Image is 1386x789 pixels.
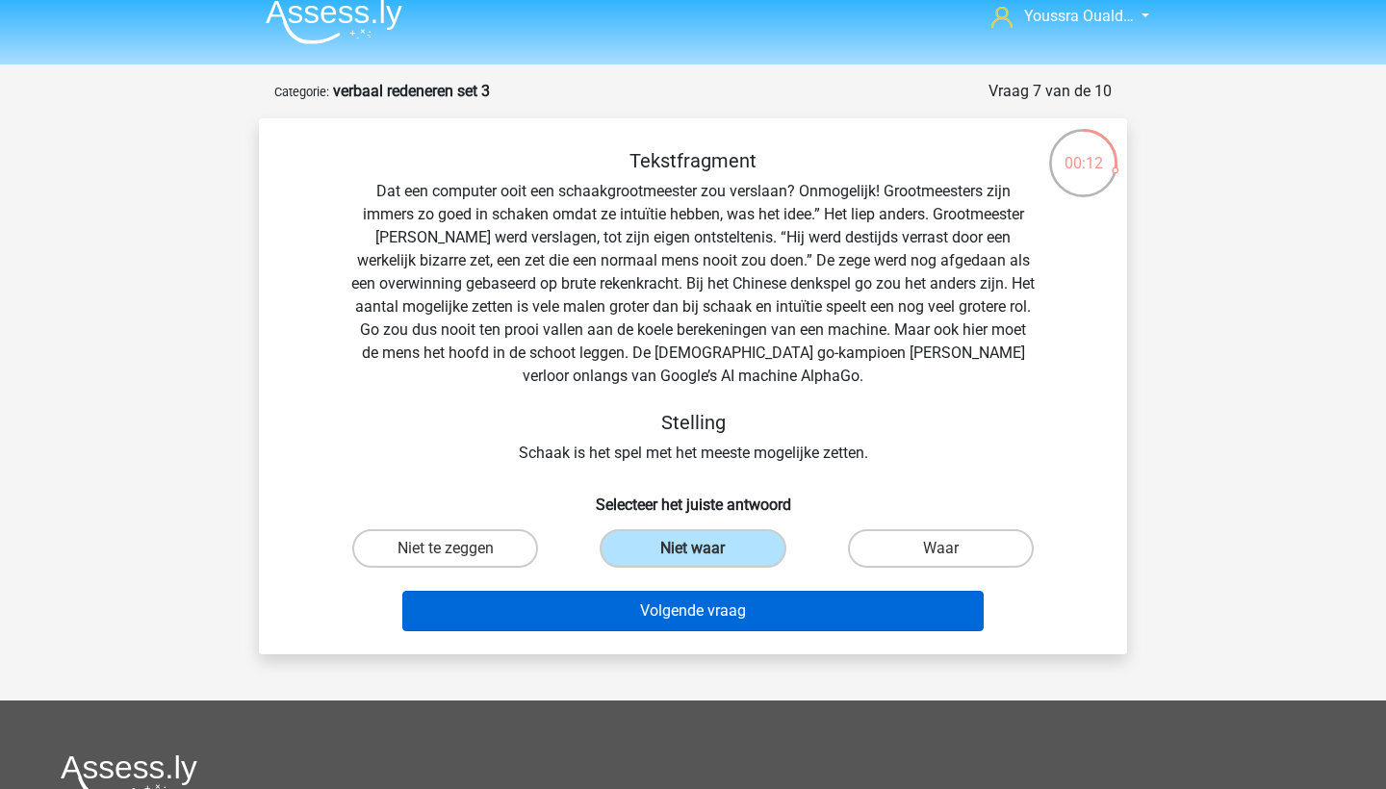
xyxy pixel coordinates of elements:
label: Niet te zeggen [352,529,538,568]
div: Dat een computer ooit een schaakgrootmeester zou verslaan? Onmogelijk! Grootmeesters zijn immers ... [290,149,1096,465]
span: Youssra Ouald… [1024,7,1134,25]
strong: verbaal redeneren set 3 [333,82,490,100]
small: Categorie: [274,85,329,99]
h5: Stelling [351,411,1035,434]
button: Volgende vraag [402,591,985,631]
label: Niet waar [600,529,785,568]
label: Waar [848,529,1034,568]
div: 00:12 [1047,127,1119,175]
h5: Tekstfragment [351,149,1035,172]
div: Vraag 7 van de 10 [988,80,1112,103]
h6: Selecteer het juiste antwoord [290,480,1096,514]
a: Youssra Ouald… [984,5,1136,28]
